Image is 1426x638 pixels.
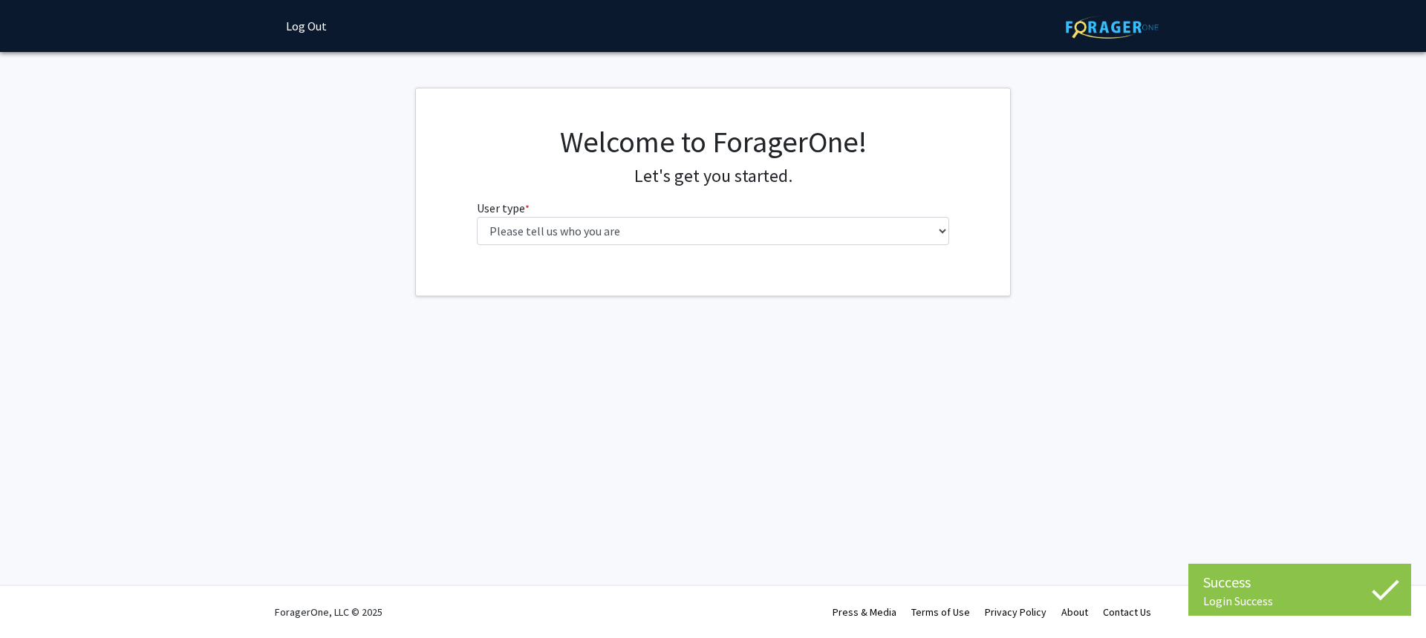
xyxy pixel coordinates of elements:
[1103,605,1151,619] a: Contact Us
[1066,16,1159,39] img: ForagerOne Logo
[1203,571,1396,593] div: Success
[275,586,382,638] div: ForagerOne, LLC © 2025
[833,605,896,619] a: Press & Media
[1203,593,1396,608] div: Login Success
[477,124,950,160] h1: Welcome to ForagerOne!
[911,605,970,619] a: Terms of Use
[477,166,950,187] h4: Let's get you started.
[985,605,1046,619] a: Privacy Policy
[1061,605,1088,619] a: About
[477,199,530,217] label: User type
